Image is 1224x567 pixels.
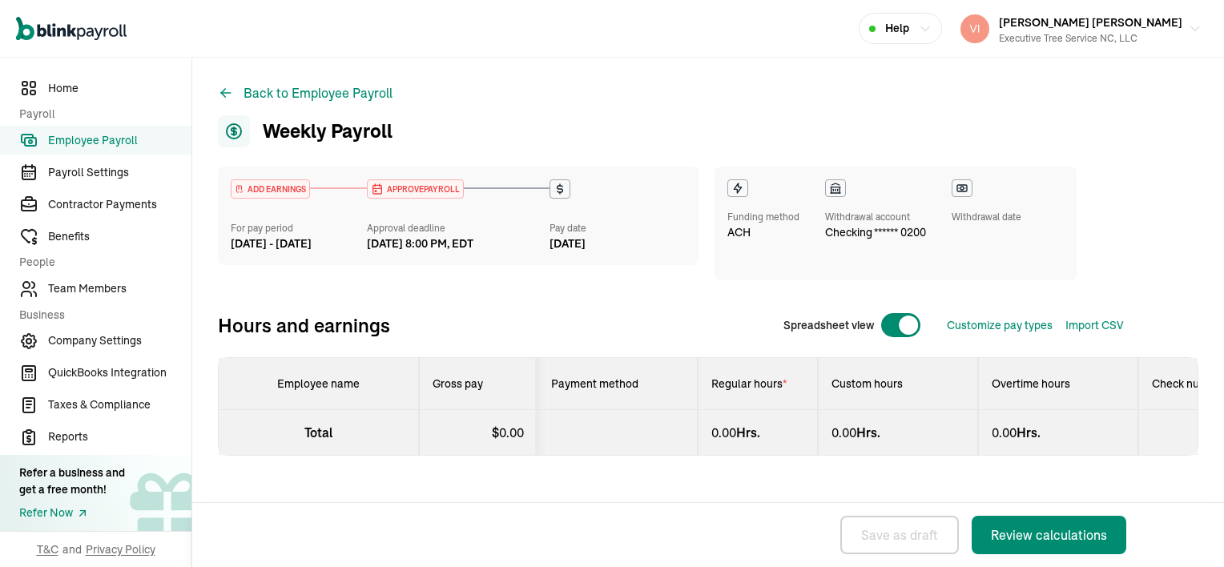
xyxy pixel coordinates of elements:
span: Privacy Policy [86,541,155,557]
div: [DATE] - [DATE] [231,235,367,252]
span: Home [48,80,191,97]
span: [PERSON_NAME] [PERSON_NAME] [999,15,1182,30]
button: Import CSV [1065,317,1123,334]
iframe: Chat Widget [1144,490,1224,567]
span: 0.00 [711,424,736,440]
button: Customize pay types [947,317,1053,334]
span: Payroll Settings [48,164,191,181]
span: ACH [727,224,751,241]
span: 0.00 [992,424,1017,440]
div: Refer a business and get a free month! [19,464,125,498]
span: Employee Payroll [48,132,191,149]
div: Review calculations [991,525,1107,545]
button: [PERSON_NAME] [PERSON_NAME]Executive Tree Service NC, LLC [954,9,1208,49]
span: Regular hours [711,376,787,391]
span: Spreadsheet view [783,317,874,334]
span: People [19,254,182,271]
span: 0.00 [499,424,524,440]
span: Team Members [48,280,191,297]
span: Employee name [277,376,360,391]
nav: Global [16,6,127,52]
div: Hrs. [711,423,804,442]
span: Benefits [48,228,191,245]
div: Executive Tree Service NC, LLC [999,31,1182,46]
span: Business [19,307,182,324]
button: Back to Employee Payroll [218,83,393,103]
span: Overtime hours [992,376,1070,391]
span: Payroll [19,106,182,123]
div: ADD EARNINGS [232,180,309,198]
h1: Weekly Payroll [218,115,393,147]
span: QuickBooks Integration [48,364,191,381]
span: Contractor Payments [48,196,191,213]
div: Funding method [727,210,799,224]
div: Hrs. [831,423,964,442]
span: Company Settings [48,332,191,349]
div: Gross pay [433,376,524,392]
div: $ [433,423,524,442]
span: T&C [37,541,58,557]
a: Refer Now [19,505,125,521]
div: For pay period [231,221,367,235]
div: Custom hours [831,376,964,392]
button: Review calculations [972,516,1126,554]
button: Help [859,13,942,44]
div: [DATE] [550,235,686,252]
span: Help [885,20,909,37]
div: Withdrawal account [825,210,926,224]
div: Pay date [550,221,686,235]
span: Hours and earnings [218,312,390,338]
span: Reports [48,428,191,445]
div: Withdrawal date [952,210,1021,224]
div: Total [232,423,405,442]
div: [DATE] 8:00 PM, EDT [367,235,473,252]
div: Hrs. [992,423,1125,442]
button: Save as draft [840,516,959,554]
div: Approval deadline [367,221,542,235]
span: APPROVE PAYROLL [384,183,460,195]
span: 0.00 [831,424,856,440]
span: Taxes & Compliance [48,396,191,413]
div: Save as draft [861,525,938,545]
span: Payment method [551,376,638,391]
